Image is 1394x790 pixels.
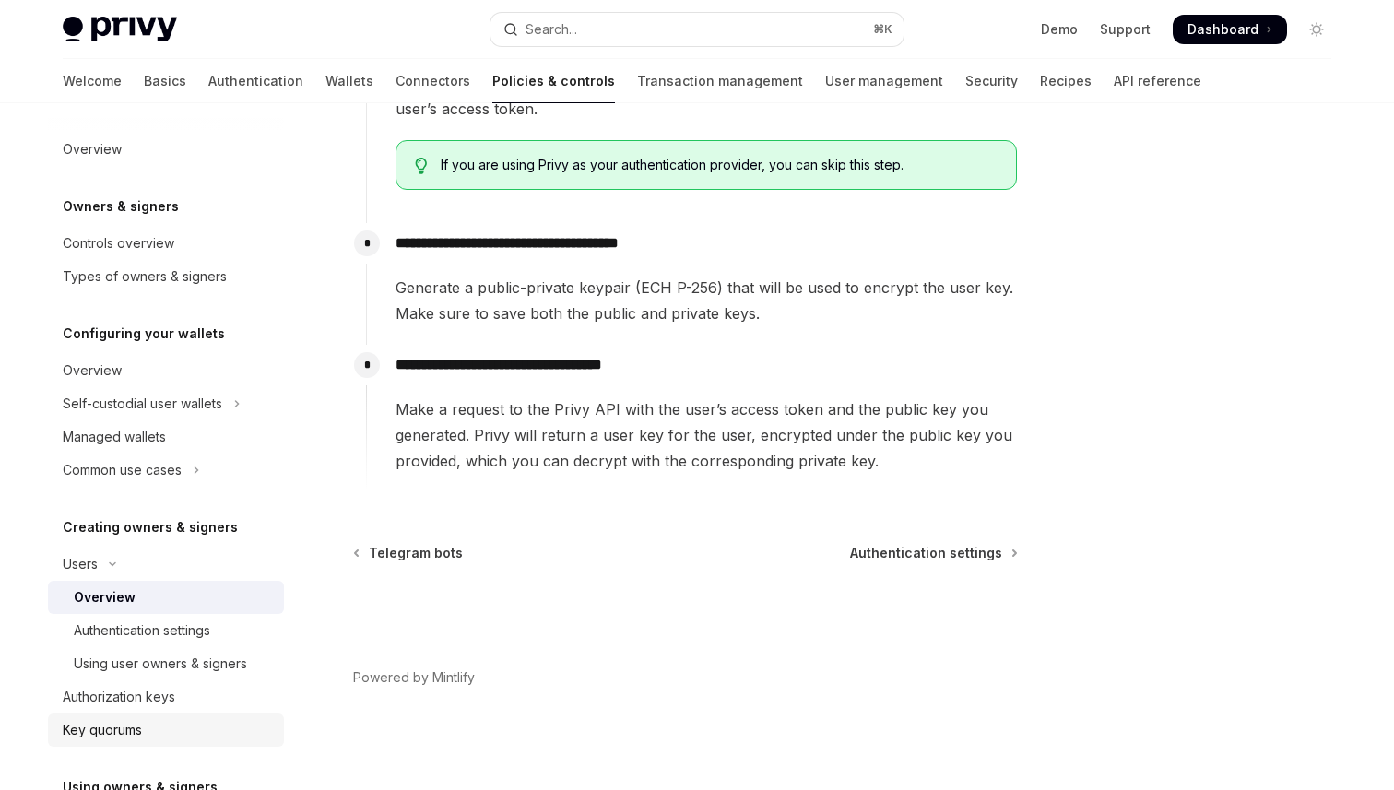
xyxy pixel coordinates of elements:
[208,59,303,103] a: Authentication
[637,59,803,103] a: Transaction management
[63,393,222,415] div: Self-custodial user wallets
[63,265,227,288] div: Types of owners & signers
[369,544,463,562] span: Telegram bots
[63,17,177,42] img: light logo
[1302,15,1331,44] button: Toggle dark mode
[63,232,174,254] div: Controls overview
[48,133,284,166] a: Overview
[63,553,98,575] div: Users
[1040,59,1092,103] a: Recipes
[48,647,284,680] a: Using user owners & signers
[63,719,142,741] div: Key quorums
[63,195,179,218] h5: Owners & signers
[965,59,1018,103] a: Security
[325,59,373,103] a: Wallets
[48,581,284,614] a: Overview
[492,59,615,103] a: Policies & controls
[850,544,1016,562] a: Authentication settings
[48,548,284,581] button: Toggle Users section
[48,454,284,487] button: Toggle Common use cases section
[526,18,577,41] div: Search...
[48,227,284,260] a: Controls overview
[396,59,470,103] a: Connectors
[63,59,122,103] a: Welcome
[63,516,238,538] h5: Creating owners & signers
[415,158,428,174] svg: Tip
[873,22,892,37] span: ⌘ K
[825,59,943,103] a: User management
[74,619,210,642] div: Authentication settings
[63,686,175,708] div: Authorization keys
[1041,20,1078,39] a: Demo
[396,396,1017,474] span: Make a request to the Privy API with the user’s access token and the public key you generated. Pr...
[63,459,182,481] div: Common use cases
[48,420,284,454] a: Managed wallets
[48,387,284,420] button: Toggle Self-custodial user wallets section
[355,544,463,562] a: Telegram bots
[396,275,1017,326] span: Generate a public-private keypair (ECH P-256) that will be used to encrypt the user key. Make sur...
[48,680,284,713] a: Authorization keys
[48,713,284,747] a: Key quorums
[490,13,904,46] button: Open search
[48,354,284,387] a: Overview
[63,323,225,345] h5: Configuring your wallets
[74,653,247,675] div: Using user owners & signers
[144,59,186,103] a: Basics
[1173,15,1287,44] a: Dashboard
[353,668,475,687] a: Powered by Mintlify
[74,586,136,608] div: Overview
[48,260,284,293] a: Types of owners & signers
[48,614,284,647] a: Authentication settings
[441,156,998,174] span: If you are using Privy as your authentication provider, you can skip this step.
[850,544,1002,562] span: Authentication settings
[1114,59,1201,103] a: API reference
[63,426,166,448] div: Managed wallets
[63,138,122,160] div: Overview
[1100,20,1151,39] a: Support
[63,360,122,382] div: Overview
[1187,20,1258,39] span: Dashboard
